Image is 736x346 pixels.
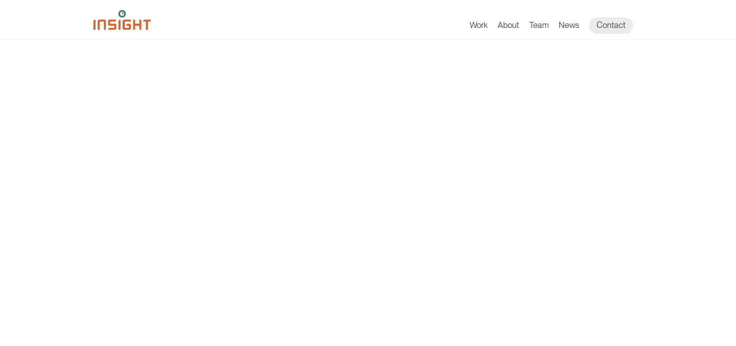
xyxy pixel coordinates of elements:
a: Work [470,20,488,34]
a: News [559,20,579,34]
a: About [498,20,519,34]
a: Team [529,20,549,34]
img: Insight Marketing Design [93,10,151,30]
a: Contact [589,17,633,34]
nav: primary navigation menu [470,17,643,34]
